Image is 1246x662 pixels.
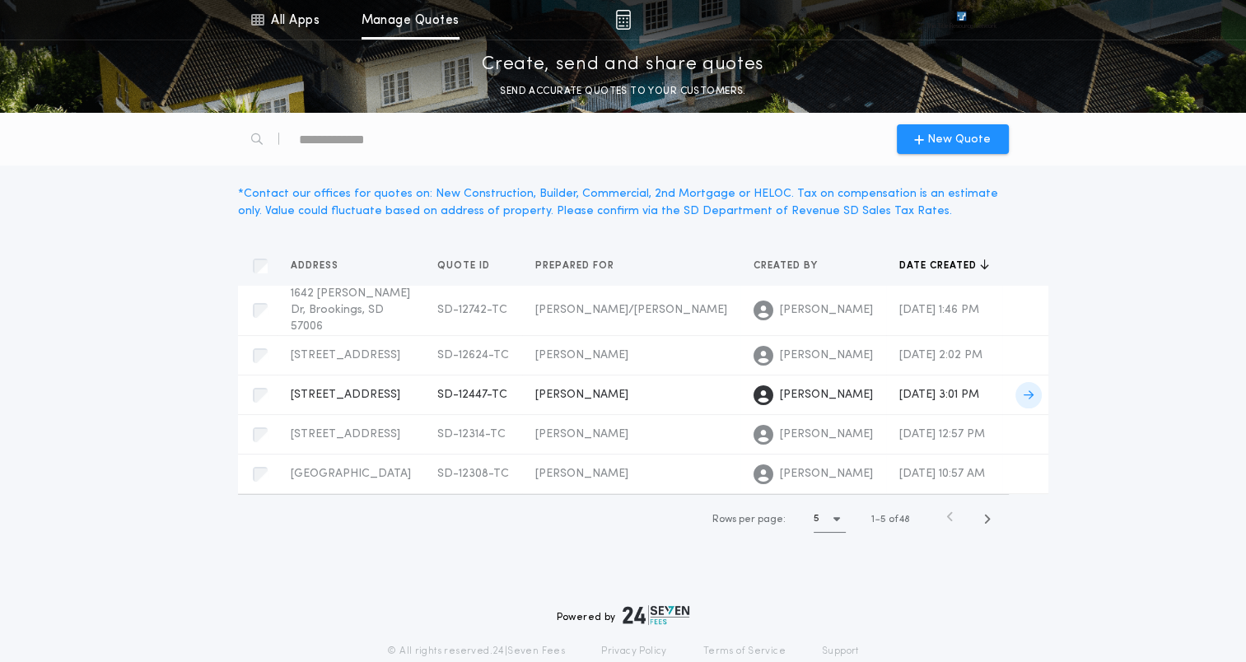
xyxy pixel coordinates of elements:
[780,387,873,403] span: [PERSON_NAME]
[557,605,690,625] div: Powered by
[703,645,786,658] a: Terms of Service
[814,510,819,527] h1: 5
[500,83,745,100] p: SEND ACCURATE QUOTES TO YOUR CUSTOMERS.
[780,302,873,319] span: [PERSON_NAME]
[754,258,830,274] button: Created by
[437,304,507,316] span: SD-12742-TC
[615,10,631,30] img: img
[780,347,873,364] span: [PERSON_NAME]
[291,428,400,441] span: [STREET_ADDRESS]
[482,52,764,78] p: Create, send and share quotes
[899,468,985,480] span: [DATE] 10:57 AM
[780,427,873,443] span: [PERSON_NAME]
[899,304,979,316] span: [DATE] 1:46 PM
[871,515,875,524] span: 1
[291,389,400,401] span: [STREET_ADDRESS]
[437,349,509,361] span: SD-12624-TC
[535,389,628,401] span: [PERSON_NAME]
[814,506,846,533] button: 5
[291,287,410,333] span: 1642 [PERSON_NAME] Dr, Brookings, SD 57006
[601,645,667,658] a: Privacy Policy
[535,349,628,361] span: [PERSON_NAME]
[535,468,628,480] span: [PERSON_NAME]
[437,428,506,441] span: SD-12314-TC
[822,645,859,658] a: Support
[291,259,342,273] span: Address
[880,515,886,524] span: 5
[889,512,910,527] span: of 48
[712,515,786,524] span: Rows per page:
[927,131,991,148] span: New Quote
[780,466,873,483] span: [PERSON_NAME]
[437,258,502,274] button: Quote ID
[238,185,1009,220] div: * Contact our offices for quotes on: New Construction, Builder, Commercial, 2nd Mortgage or HELOC...
[899,259,980,273] span: Date created
[437,389,507,401] span: SD-12447-TC
[623,605,690,625] img: logo
[437,468,509,480] span: SD-12308-TC
[754,259,821,273] span: Created by
[899,258,989,274] button: Date created
[291,468,411,480] span: [GEOGRAPHIC_DATA]
[899,349,982,361] span: [DATE] 2:02 PM
[897,124,1009,154] button: New Quote
[437,259,493,273] span: Quote ID
[926,12,996,28] img: vs-icon
[535,259,618,273] span: Prepared for
[899,428,985,441] span: [DATE] 12:57 PM
[535,304,727,316] span: [PERSON_NAME]/[PERSON_NAME]
[291,349,400,361] span: [STREET_ADDRESS]
[899,389,979,401] span: [DATE] 3:01 PM
[535,428,628,441] span: [PERSON_NAME]
[291,258,351,274] button: Address
[387,645,565,658] p: © All rights reserved. 24|Seven Fees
